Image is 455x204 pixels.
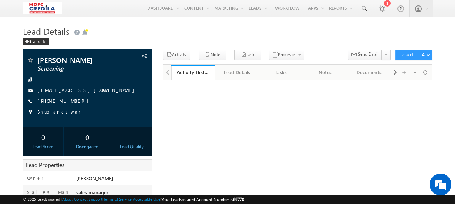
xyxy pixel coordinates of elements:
span: [PERSON_NAME] [76,175,113,181]
a: Lead Details [215,65,260,80]
div: -- [113,130,150,144]
div: Disengaged [69,144,106,150]
span: Lead Properties [26,161,64,169]
a: About [62,197,73,201]
a: Documents [347,65,392,80]
div: Notes [309,68,341,77]
img: Custom Logo [23,2,62,14]
a: Back [23,38,52,44]
a: Terms of Service [104,197,132,201]
button: Processes [269,50,304,60]
div: Lead Quality [113,144,150,150]
div: Lead Actions [398,51,429,58]
a: Acceptable Use [133,197,160,201]
div: Lead Details [221,68,253,77]
span: Send Email [358,51,379,58]
button: Send Email [348,50,382,60]
span: Processes [278,52,296,57]
a: Notes [303,65,347,80]
span: Lead Details [23,25,69,37]
div: 0 [69,130,106,144]
div: Documents [353,68,385,77]
li: Activity History [171,65,215,79]
span: [PERSON_NAME] [37,56,117,64]
span: © 2025 LeadSquared | | | | | [23,196,244,203]
div: sales_manager [75,189,152,199]
span: Bhubaneswar [37,109,81,116]
span: 69770 [233,197,244,202]
button: Task [234,50,261,60]
a: Contact Support [74,197,102,201]
a: [PHONE_NUMBER] [37,98,92,104]
a: [EMAIL_ADDRESS][DOMAIN_NAME] [37,87,138,93]
label: Owner [27,175,44,181]
button: Note [199,50,226,60]
label: Sales Manager [27,189,70,202]
span: Your Leadsquared Account Number is [161,197,244,202]
div: Back [23,38,49,45]
div: 0 [25,130,62,144]
div: Tasks [265,68,297,77]
div: Lead Score [25,144,62,150]
span: Screening [37,65,117,72]
a: Activity History [171,65,215,80]
button: Lead Actions [395,50,432,60]
button: Activity [163,50,190,60]
div: Activity History [177,69,210,76]
a: Tasks [259,65,303,80]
